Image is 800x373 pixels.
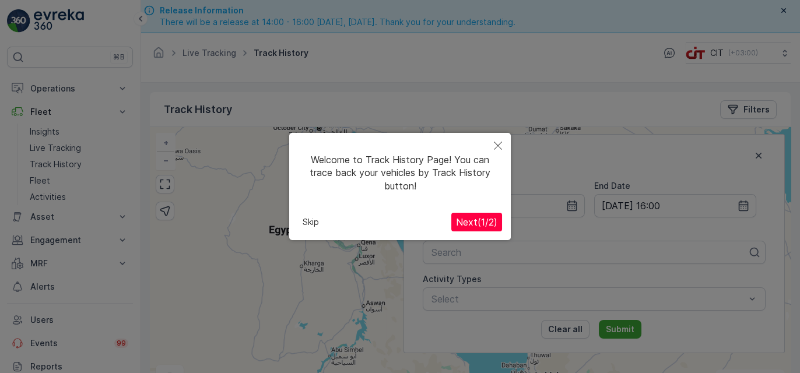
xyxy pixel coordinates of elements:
button: Close [485,133,511,160]
div: Welcome to Track History Page! You can trace back your vehicles by Track History button! [298,142,502,204]
div: Welcome to Track History Page! You can trace back your vehicles by Track History button! [289,133,511,240]
button: Next [451,213,502,231]
button: Skip [298,213,324,231]
span: Next ( 1 / 2 ) [456,216,497,228]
